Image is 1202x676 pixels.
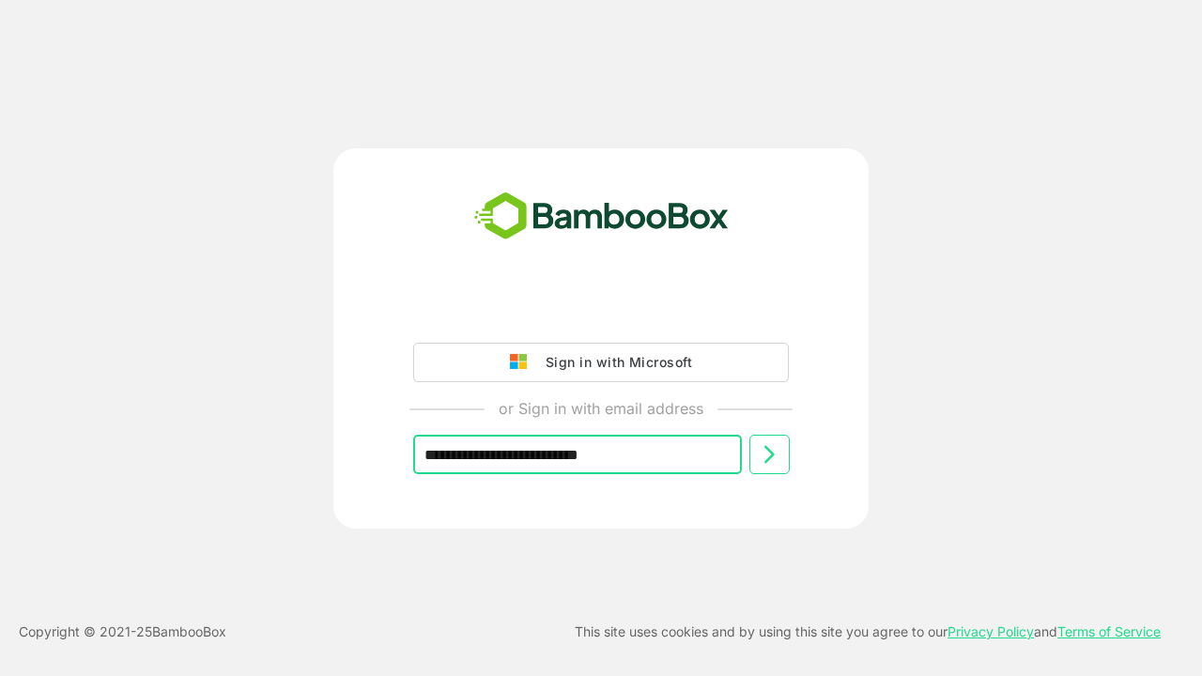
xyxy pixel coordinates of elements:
[1057,623,1161,639] a: Terms of Service
[413,343,789,382] button: Sign in with Microsoft
[404,290,798,331] iframe: Sign in with Google Button
[575,621,1161,643] p: This site uses cookies and by using this site you agree to our and
[464,186,739,248] img: bamboobox
[510,354,536,371] img: google
[536,350,692,375] div: Sign in with Microsoft
[499,397,703,420] p: or Sign in with email address
[948,623,1034,639] a: Privacy Policy
[19,621,226,643] p: Copyright © 2021- 25 BambooBox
